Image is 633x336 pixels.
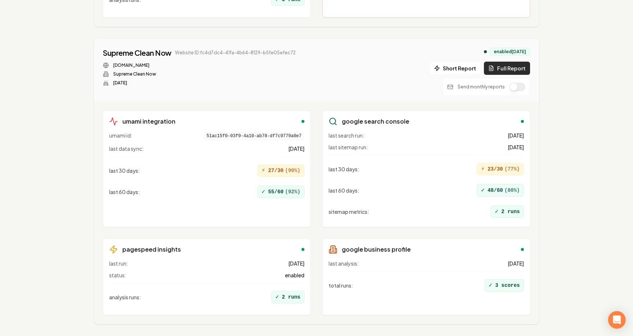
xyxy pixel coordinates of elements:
[109,167,140,174] span: last 30 days :
[508,260,524,267] span: [DATE]
[288,145,304,152] span: [DATE]
[489,281,492,290] span: ✓
[285,167,300,174] span: ( 90 %)
[477,184,524,197] div: 48/60
[342,117,409,126] h3: google search console
[109,132,132,140] span: umami id:
[429,62,481,75] button: Short Report
[262,187,265,196] span: ✓
[458,84,505,90] p: Send monthly reports
[477,163,524,175] div: 23/30
[329,132,364,139] span: last search run:
[329,282,353,289] span: total runs :
[204,132,304,140] span: 51ac15f0-03f9-4a10-ab78-df7c9779a0e7
[521,120,524,123] div: enabled
[504,187,520,194] span: ( 80 %)
[258,164,304,177] div: 27/30
[508,132,524,139] span: [DATE]
[329,143,368,151] span: last sitemap run:
[288,260,304,267] span: [DATE]
[122,245,181,254] h3: pagespeed insights
[608,311,626,329] div: Open Intercom Messenger
[109,188,140,196] span: last 60 days :
[329,165,359,173] span: last 30 days :
[329,208,369,215] span: sitemap metrics :
[109,145,144,152] span: last data sync:
[301,120,304,123] div: enabled
[109,271,126,279] span: status:
[484,62,530,75] button: Full Report
[484,50,487,53] div: analytics enabled
[521,248,524,251] div: enabled
[495,207,499,216] span: ✓
[481,165,485,174] span: ⚡
[122,117,175,126] h3: umami integration
[113,62,149,68] a: [DOMAIN_NAME]
[285,271,304,279] span: enabled
[103,62,296,68] div: Website
[109,260,128,267] span: last run:
[491,205,524,218] div: 2 runs
[342,245,411,254] h3: google business profile
[262,166,265,175] span: ⚡
[258,186,304,198] div: 55/60
[271,291,304,303] div: 2 runs
[508,143,524,151] span: [DATE]
[301,248,304,251] div: enabled
[490,48,530,56] div: enabled [DATE]
[103,48,171,58] a: Supreme Clean Now
[481,186,485,195] span: ✓
[504,165,520,173] span: ( 77 %)
[275,293,279,302] span: ✓
[485,279,524,292] div: 3 scores
[329,260,359,267] span: last analysis:
[285,188,300,196] span: ( 92 %)
[175,50,296,56] span: Website ID: fc4d7dc4-41fa-4b64-8129-b5fe05efec72
[109,293,141,301] span: analysis runs :
[329,187,359,194] span: last 60 days :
